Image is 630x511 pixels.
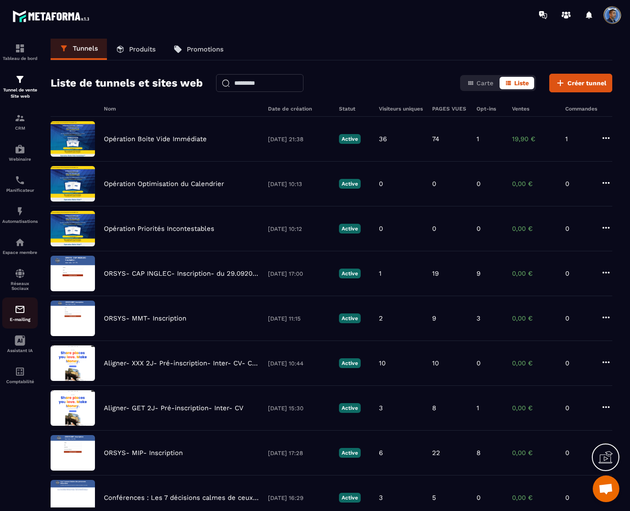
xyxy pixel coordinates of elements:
p: 0,00 € [512,269,556,277]
p: Aligner- GET 2J- Pré-inscription- Inter- CV [104,404,244,412]
p: Active [339,448,361,458]
p: [DATE] 16:29 [268,495,330,501]
p: 0 [476,180,480,188]
p: Réseaux Sociaux [2,281,38,291]
p: [DATE] 15:30 [268,405,330,412]
a: Produits [107,39,165,60]
div: Ouvrir le chat [593,475,619,502]
h6: Ventes [512,106,556,112]
img: formation [15,113,25,123]
a: formationformationTunnel de vente Site web [2,67,38,106]
p: Conférences : Les 7 décisions calmes de ceux que rien ne déborde [104,494,259,502]
p: 0,00 € [512,359,556,367]
p: 8 [432,404,436,412]
a: Tunnels [51,39,107,60]
button: Liste [500,77,534,89]
p: Opération Priorités Incontestables [104,225,214,233]
p: Active [339,134,361,144]
p: 0,00 € [512,494,556,502]
a: schedulerschedulerPlanificateur [2,168,38,199]
img: image [51,435,95,471]
p: 74 [432,135,439,143]
p: 10 [432,359,439,367]
p: 0 [432,180,436,188]
p: 6 [379,449,383,457]
img: email [15,304,25,315]
img: image [51,166,95,202]
p: 5 [432,494,436,502]
a: Assistant IA [2,329,38,360]
p: 1 [476,404,479,412]
p: E-mailing [2,317,38,322]
a: automationsautomationsAutomatisations [2,199,38,230]
p: 8 [476,449,480,457]
p: 3 [379,494,383,502]
p: 0 [565,225,592,233]
h6: Nom [104,106,259,112]
span: Créer tunnel [567,79,606,87]
p: 0 [565,269,592,277]
p: 0 [476,359,480,367]
p: 0 [565,449,592,457]
p: Comptabilité [2,379,38,384]
img: image [51,121,95,157]
p: Planificateur [2,188,38,193]
p: [DATE] 10:44 [268,360,330,367]
a: accountantaccountantComptabilité [2,360,38,391]
a: formationformationTableau de bord [2,36,38,67]
p: ORSYS- CAP INGLEC- Inscription- du 29.092025 [104,269,259,277]
p: [DATE] 10:13 [268,181,330,187]
span: Liste [514,79,529,87]
h6: Statut [339,106,370,112]
p: Assistant IA [2,348,38,353]
p: 1 [379,269,382,277]
h6: Date de création [268,106,330,112]
p: Opération Boite Vide Immédiate [104,135,207,143]
p: 0 [476,494,480,502]
p: Webinaire [2,157,38,162]
p: Produits [129,45,156,53]
a: automationsautomationsEspace membre [2,230,38,261]
p: Opération Optimisation du Calendrier [104,180,224,188]
img: image [51,211,95,246]
h6: Visiteurs uniques [379,106,423,112]
p: 0 [565,180,592,188]
p: Tunnels [73,44,98,52]
p: 10 [379,359,386,367]
img: automations [15,206,25,217]
p: [DATE] 10:12 [268,226,330,232]
p: 1 [476,135,479,143]
p: 0 [379,225,383,233]
p: 19 [432,269,439,277]
p: 9 [476,269,480,277]
h2: Liste de tunnels et sites web [51,74,203,92]
a: automationsautomationsWebinaire [2,137,38,168]
p: [DATE] 11:15 [268,315,330,322]
h6: Commandes [565,106,597,112]
p: 0,00 € [512,314,556,322]
p: CRM [2,126,38,131]
p: 0 [432,225,436,233]
button: Carte [462,77,499,89]
button: Créer tunnel [549,74,612,92]
p: 19,90 € [512,135,556,143]
img: automations [15,237,25,248]
p: [DATE] 17:28 [268,450,330,456]
p: 3 [476,314,480,322]
p: Promotions [187,45,224,53]
p: Tunnel de vente Site web [2,87,38,99]
p: Active [339,179,361,189]
img: image [51,256,95,291]
p: ORSYS- MMT- Inscription [104,314,186,322]
p: Tableau de bord [2,56,38,61]
p: [DATE] 21:38 [268,136,330,143]
p: Active [339,269,361,278]
p: Active [339,358,361,368]
p: Active [339,313,361,323]
p: 0 [476,225,480,233]
p: 0,00 € [512,449,556,457]
p: 0,00 € [512,404,556,412]
p: 36 [379,135,387,143]
p: 0 [379,180,383,188]
p: 0 [565,359,592,367]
